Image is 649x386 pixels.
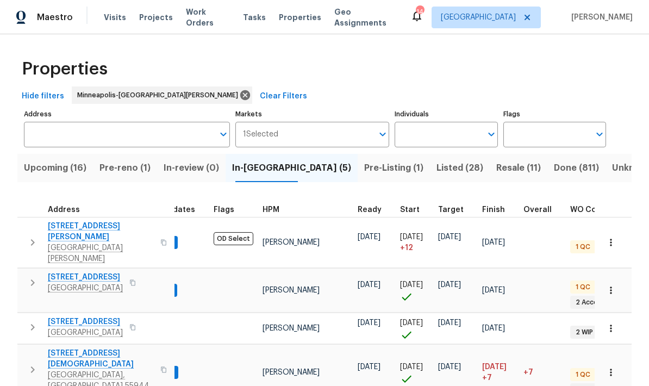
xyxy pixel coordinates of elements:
[400,281,423,289] span: [DATE]
[37,12,73,23] span: Maestro
[24,111,230,117] label: Address
[503,111,606,117] label: Flags
[334,7,397,28] span: Geo Assignments
[395,111,497,117] label: Individuals
[22,90,64,103] span: Hide filters
[400,206,429,214] div: Actual renovation start date
[400,233,423,241] span: [DATE]
[358,319,380,327] span: [DATE]
[214,232,253,245] span: OD Select
[279,12,321,23] span: Properties
[482,206,515,214] div: Projected renovation finish date
[592,127,607,142] button: Open
[482,287,505,294] span: [DATE]
[358,206,382,214] span: Ready
[99,160,151,176] span: Pre-reno (1)
[235,111,390,117] label: Markets
[482,372,492,383] span: +7
[358,363,380,371] span: [DATE]
[400,206,420,214] span: Start
[255,86,311,107] button: Clear Filters
[571,370,595,379] span: 1 QC
[416,7,423,17] div: 14
[263,206,279,214] span: HPM
[24,160,86,176] span: Upcoming (16)
[216,127,231,142] button: Open
[438,363,461,371] span: [DATE]
[571,242,595,252] span: 1 QC
[438,206,473,214] div: Target renovation project end date
[400,242,413,253] span: + 12
[571,328,597,337] span: 2 WIP
[523,369,533,376] span: +7
[375,127,390,142] button: Open
[214,206,234,214] span: Flags
[104,12,126,23] span: Visits
[482,363,507,371] span: [DATE]
[163,206,195,214] span: Updates
[358,281,380,289] span: [DATE]
[400,363,423,371] span: [DATE]
[260,90,307,103] span: Clear Filters
[567,12,633,23] span: [PERSON_NAME]
[263,287,320,294] span: [PERSON_NAME]
[523,206,552,214] span: Overall
[438,281,461,289] span: [DATE]
[139,12,173,23] span: Projects
[243,130,278,139] span: 1 Selected
[438,206,464,214] span: Target
[17,86,68,107] button: Hide filters
[571,283,595,292] span: 1 QC
[396,217,434,267] td: Project started 12 days late
[186,7,230,28] span: Work Orders
[441,12,516,23] span: [GEOGRAPHIC_DATA]
[263,369,320,376] span: [PERSON_NAME]
[22,64,108,74] span: Properties
[72,86,252,104] div: Minneapolis-[GEOGRAPHIC_DATA][PERSON_NAME]
[358,206,391,214] div: Earliest renovation start date (first business day after COE or Checkout)
[482,206,505,214] span: Finish
[400,319,423,327] span: [DATE]
[164,160,219,176] span: In-review (0)
[364,160,423,176] span: Pre-Listing (1)
[77,90,242,101] span: Minneapolis-[GEOGRAPHIC_DATA][PERSON_NAME]
[232,160,351,176] span: In-[GEOGRAPHIC_DATA] (5)
[396,313,434,344] td: Project started on time
[438,233,461,241] span: [DATE]
[523,206,561,214] div: Days past target finish date
[438,319,461,327] span: [DATE]
[243,14,266,21] span: Tasks
[554,160,599,176] span: Done (811)
[482,325,505,332] span: [DATE]
[484,127,499,142] button: Open
[263,239,320,246] span: [PERSON_NAME]
[263,325,320,332] span: [PERSON_NAME]
[358,233,380,241] span: [DATE]
[571,298,619,307] span: 2 Accepted
[396,268,434,313] td: Project started on time
[482,239,505,246] span: [DATE]
[570,206,630,214] span: WO Completion
[48,206,80,214] span: Address
[436,160,483,176] span: Listed (28)
[496,160,541,176] span: Resale (11)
